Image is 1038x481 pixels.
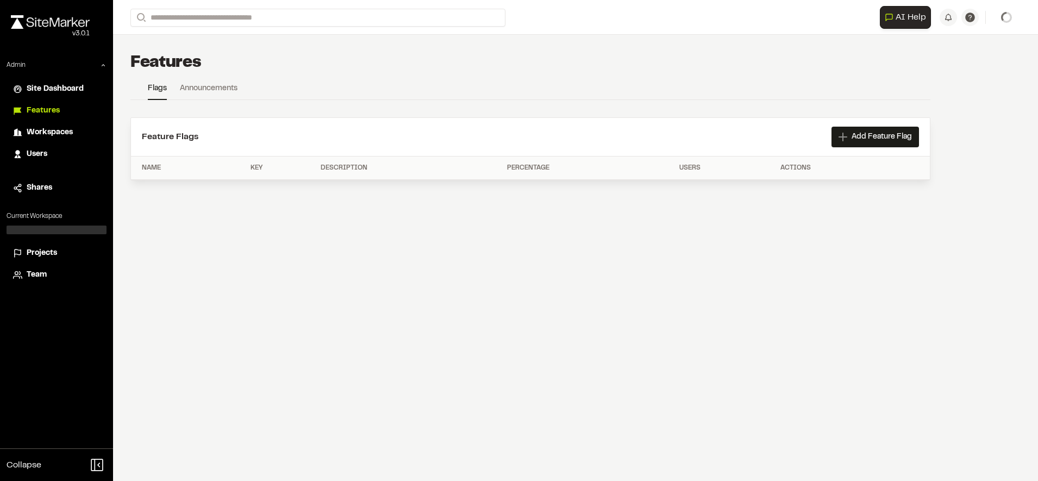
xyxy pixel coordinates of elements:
button: Search [130,9,150,27]
div: Open AI Assistant [880,6,935,29]
a: Users [13,148,100,160]
a: Flags [148,83,167,100]
a: Projects [13,247,100,259]
div: Percentage [507,163,671,173]
p: Admin [7,60,26,70]
span: AI Help [896,11,926,24]
div: Description [321,163,499,173]
button: Open AI Assistant [880,6,931,29]
span: Users [27,148,47,160]
span: Projects [27,247,57,259]
div: Actions [780,163,919,173]
h1: Features [130,52,202,74]
span: Site Dashboard [27,83,84,95]
a: Announcements [180,83,237,99]
div: Users [679,163,771,173]
h2: Feature Flags [142,130,198,143]
span: Workspaces [27,127,73,139]
div: Oh geez...please don't... [11,29,90,39]
span: Features [27,105,60,117]
img: rebrand.png [11,15,90,29]
span: Shares [27,182,52,194]
a: Features [13,105,100,117]
span: Collapse [7,459,41,472]
p: Current Workspace [7,211,107,221]
div: Key [251,163,311,173]
a: Team [13,269,100,281]
a: Workspaces [13,127,100,139]
span: Add Feature Flag [852,132,912,142]
div: Name [142,163,242,173]
a: Site Dashboard [13,83,100,95]
span: Team [27,269,47,281]
a: Shares [13,182,100,194]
